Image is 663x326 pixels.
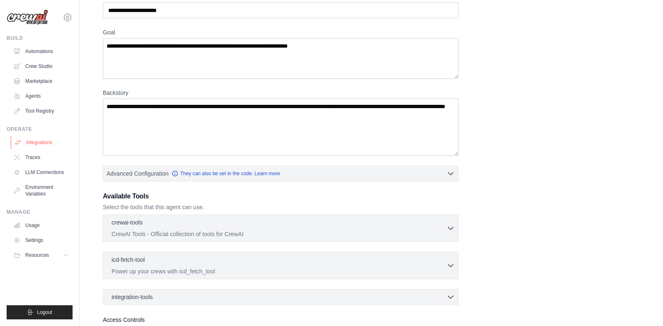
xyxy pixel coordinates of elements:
button: Advanced Configuration They can also be set in the code. Learn more [103,166,458,181]
p: Power up your crews with icd_fetch_tool [112,267,447,275]
img: Logo [7,10,48,25]
button: integration-tools [107,293,455,301]
button: crewai-tools CrewAI Tools - Official collection of tools for CrewAI [107,218,455,238]
span: integration-tools [112,293,153,301]
h3: Available Tools [103,191,459,201]
button: icd-fetch-tool Power up your crews with icd_fetch_tool [107,256,455,275]
div: Operate [7,126,73,133]
div: Build [7,35,73,41]
a: They can also be set in the code. Learn more [172,170,280,177]
a: Crew Studio [10,60,73,73]
label: Backstory [103,89,459,97]
a: Integrations [11,136,73,149]
p: Select the tools that this agent can use. [103,203,459,211]
a: Usage [10,219,73,232]
a: Agents [10,89,73,103]
label: Access Controls [103,315,459,325]
label: Goal [103,28,459,36]
span: Logout [37,309,52,316]
p: crewai-tools [112,218,143,227]
a: Marketplace [10,75,73,88]
a: Settings [10,234,73,247]
button: Resources [10,249,73,262]
p: CrewAI Tools - Official collection of tools for CrewAI [112,230,447,238]
a: Environment Variables [10,181,73,200]
a: Tool Registry [10,104,73,118]
button: Logout [7,305,73,319]
span: Resources [25,252,49,258]
a: Traces [10,151,73,164]
p: icd-fetch-tool [112,256,145,264]
a: LLM Connections [10,166,73,179]
span: Advanced Configuration [107,169,168,178]
a: Automations [10,45,73,58]
div: Manage [7,209,73,215]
